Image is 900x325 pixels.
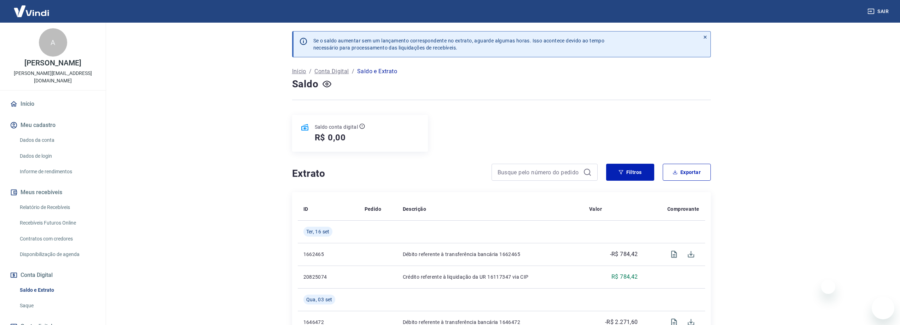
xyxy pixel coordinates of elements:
iframe: Botão para abrir a janela de mensagens [872,297,894,319]
iframe: Fechar mensagem [821,280,835,294]
p: [PERSON_NAME][EMAIL_ADDRESS][DOMAIN_NAME] [6,70,100,85]
a: Relatório de Recebíveis [17,200,97,215]
button: Sair [866,5,892,18]
p: Saldo conta digital [315,123,358,130]
p: R$ 784,42 [611,273,638,281]
a: Disponibilização de agenda [17,247,97,262]
p: Pedido [365,205,381,213]
h4: Saldo [292,77,319,91]
h4: Extrato [292,167,483,181]
p: / [352,67,354,76]
p: Débito referente à transferência bancária 1662465 [403,251,578,258]
a: Início [8,96,97,112]
button: Meus recebíveis [8,185,97,200]
div: A [39,28,67,57]
a: Contratos com credores [17,232,97,246]
a: Informe de rendimentos [17,164,97,179]
button: Exportar [663,164,711,181]
p: -R$ 784,42 [610,250,638,259]
h5: R$ 0,00 [315,132,346,143]
button: Meu cadastro [8,117,97,133]
a: Saldo e Extrato [17,283,97,297]
span: Visualizar [666,246,683,263]
p: 1662465 [303,251,353,258]
img: Vindi [8,0,54,22]
p: Comprovante [667,205,699,213]
p: / [309,67,312,76]
a: Dados de login [17,149,97,163]
a: Dados da conta [17,133,97,147]
p: Crédito referente à liquidação da UR 16117347 via CIP [403,273,578,280]
span: Ter, 16 set [306,228,330,235]
p: Saldo e Extrato [357,67,397,76]
a: Recebíveis Futuros Online [17,216,97,230]
a: Saque [17,298,97,313]
p: Valor [589,205,602,213]
button: Conta Digital [8,267,97,283]
button: Filtros [606,164,654,181]
a: Início [292,67,306,76]
p: 20825074 [303,273,353,280]
a: Conta Digital [314,67,349,76]
p: ID [303,205,308,213]
p: Descrição [403,205,426,213]
span: Download [683,246,699,263]
span: Qua, 03 set [306,296,332,303]
p: Se o saldo aumentar sem um lançamento correspondente no extrato, aguarde algumas horas. Isso acon... [313,37,605,51]
p: [PERSON_NAME] [24,59,81,67]
input: Busque pelo número do pedido [498,167,580,178]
